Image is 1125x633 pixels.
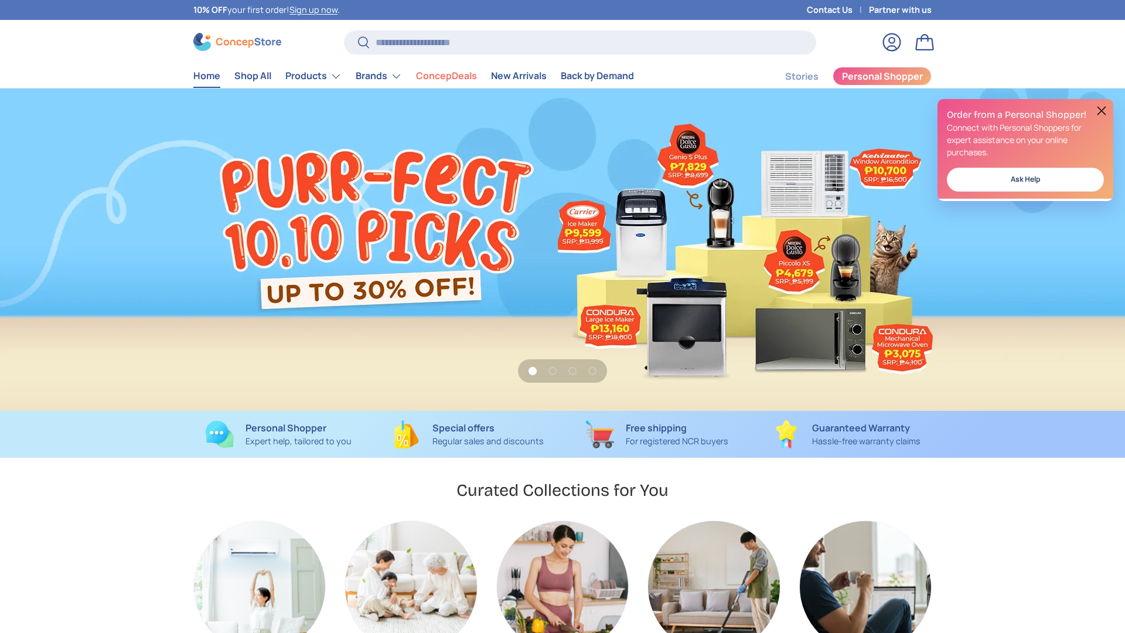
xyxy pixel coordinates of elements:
[812,421,910,434] strong: Guaranteed Warranty
[561,64,634,87] a: Back by Demand
[193,33,281,51] img: ConcepStore
[807,4,869,16] a: Contact Us
[947,121,1104,158] p: Connect with Personal Shoppers for expert assistance on your online purchases.
[289,4,337,15] a: Sign up now
[246,435,352,448] p: Expert help, tailored to you
[491,64,547,87] a: New Arrivals
[812,435,921,448] p: Hassle-free warranty claims
[349,64,409,88] summary: Brands
[785,65,819,88] a: Stories
[383,420,553,448] a: Special offers Regular sales and discounts
[234,64,271,87] a: Shop All
[456,479,669,501] h2: Curated Collections for You
[757,64,932,88] nav: Secondary
[356,64,402,88] a: Brands
[947,168,1104,192] a: Ask Help
[572,420,742,448] a: Free shipping For registered NCR buyers
[193,420,364,448] a: Personal Shopper Expert help, tailored to you
[193,64,220,87] a: Home
[193,4,227,15] strong: 10% OFF
[842,72,923,81] span: Personal Shopper
[947,108,1104,121] h2: Order from a Personal Shopper!
[833,67,932,86] a: Personal Shopper
[285,64,342,88] a: Products
[416,64,477,87] a: ConcepDeals
[278,64,349,88] summary: Products
[432,421,495,434] strong: Special offers
[869,4,932,16] a: Partner with us
[761,420,932,448] a: Guaranteed Warranty Hassle-free warranty claims
[432,435,544,448] p: Regular sales and discounts
[626,435,728,448] p: For registered NCR buyers
[193,4,340,16] p: your first order! .
[626,421,687,434] strong: Free shipping
[246,421,326,434] strong: Personal Shopper
[193,64,634,88] nav: Primary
